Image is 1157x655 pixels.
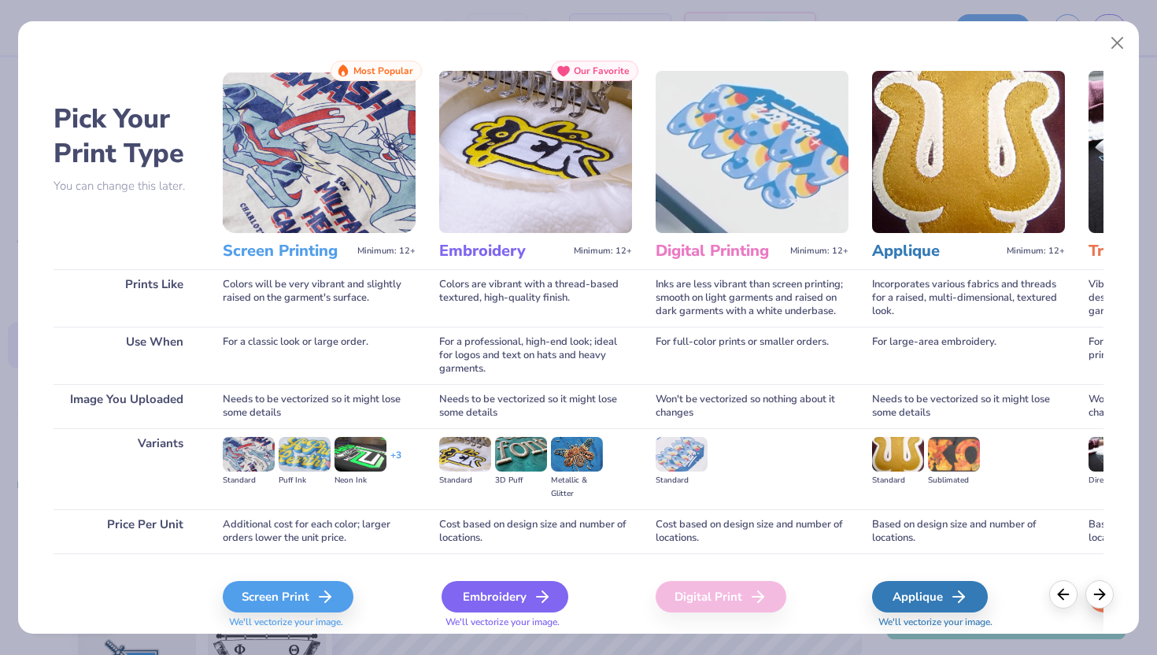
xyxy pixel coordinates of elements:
[872,474,924,487] div: Standard
[223,241,351,261] h3: Screen Printing
[223,269,416,327] div: Colors will be very vibrant and slightly raised on the garment's surface.
[1089,474,1140,487] div: Direct-to-film
[495,474,547,487] div: 3D Puff
[439,616,632,629] span: We'll vectorize your image.
[790,246,848,257] span: Minimum: 12+
[439,384,632,428] div: Needs to be vectorized so it might lose some details
[1103,28,1133,58] button: Close
[656,384,848,428] div: Won't be vectorized so nothing about it changes
[928,437,980,472] img: Sublimated
[54,269,199,327] div: Prints Like
[872,269,1065,327] div: Incorporates various fabrics and threads for a raised, multi-dimensional, textured look.
[574,65,630,76] span: Our Favorite
[439,71,632,233] img: Embroidery
[439,241,567,261] h3: Embroidery
[335,437,386,472] img: Neon Ink
[656,581,786,612] div: Digital Print
[439,509,632,553] div: Cost based on design size and number of locations.
[439,474,491,487] div: Standard
[54,327,199,384] div: Use When
[390,449,401,476] div: + 3
[223,327,416,384] div: For a classic look or large order.
[223,509,416,553] div: Additional cost for each color; larger orders lower the unit price.
[223,616,416,629] span: We'll vectorize your image.
[656,71,848,233] img: Digital Printing
[54,509,199,553] div: Price Per Unit
[1089,437,1140,472] img: Direct-to-film
[54,428,199,509] div: Variants
[872,437,924,472] img: Standard
[656,509,848,553] div: Cost based on design size and number of locations.
[223,581,353,612] div: Screen Print
[439,269,632,327] div: Colors are vibrant with a thread-based textured, high-quality finish.
[656,474,708,487] div: Standard
[656,327,848,384] div: For full-color prints or smaller orders.
[223,474,275,487] div: Standard
[656,241,784,261] h3: Digital Printing
[353,65,413,76] span: Most Popular
[872,241,1000,261] h3: Applique
[54,179,199,193] p: You can change this later.
[223,384,416,428] div: Needs to be vectorized so it might lose some details
[928,474,980,487] div: Sublimated
[872,384,1065,428] div: Needs to be vectorized so it might lose some details
[872,616,1065,629] span: We'll vectorize your image.
[357,246,416,257] span: Minimum: 12+
[442,581,568,612] div: Embroidery
[656,269,848,327] div: Inks are less vibrant than screen printing; smooth on light garments and raised on dark garments ...
[439,437,491,472] img: Standard
[551,474,603,501] div: Metallic & Glitter
[54,384,199,428] div: Image You Uploaded
[574,246,632,257] span: Minimum: 12+
[872,71,1065,233] img: Applique
[223,437,275,472] img: Standard
[872,509,1065,553] div: Based on design size and number of locations.
[551,437,603,472] img: Metallic & Glitter
[656,437,708,472] img: Standard
[872,581,988,612] div: Applique
[872,327,1065,384] div: For large-area embroidery.
[495,437,547,472] img: 3D Puff
[335,474,386,487] div: Neon Ink
[223,71,416,233] img: Screen Printing
[279,437,331,472] img: Puff Ink
[439,327,632,384] div: For a professional, high-end look; ideal for logos and text on hats and heavy garments.
[54,102,199,171] h2: Pick Your Print Type
[279,474,331,487] div: Puff Ink
[1007,246,1065,257] span: Minimum: 12+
